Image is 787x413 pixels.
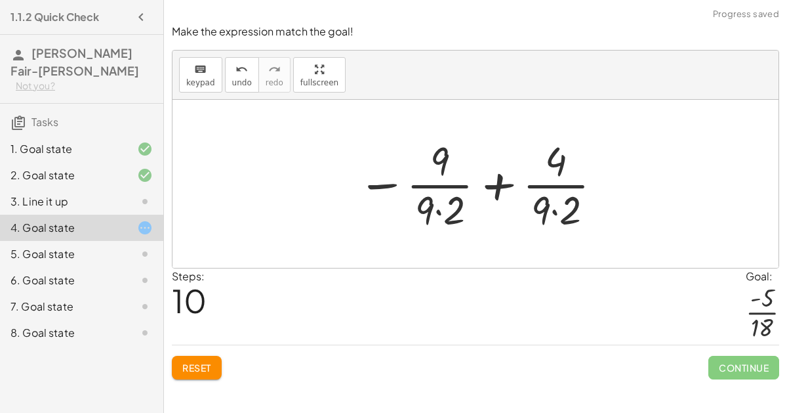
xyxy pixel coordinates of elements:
[235,62,248,77] i: undo
[137,220,153,236] i: Task started.
[746,269,779,284] div: Goal:
[10,194,116,209] div: 3. Line it up
[137,194,153,209] i: Task not started.
[10,325,116,341] div: 8. Goal state
[137,325,153,341] i: Task not started.
[137,299,153,315] i: Task not started.
[186,78,215,87] span: keypad
[10,45,139,78] span: [PERSON_NAME] Fair-[PERSON_NAME]
[16,79,153,93] div: Not you?
[10,9,99,25] h4: 1.1.2 Quick Check
[10,246,116,262] div: 5. Goal state
[182,362,211,374] span: Reset
[225,57,259,93] button: undoundo
[10,299,116,315] div: 7. Goal state
[179,57,222,93] button: keyboardkeypad
[137,272,153,288] i: Task not started.
[194,62,207,77] i: keyboard
[172,356,222,380] button: Reset
[10,167,116,183] div: 2. Goal state
[137,141,153,157] i: Task finished and correct.
[258,57,291,93] button: redoredo
[293,57,346,93] button: fullscreen
[268,62,281,77] i: redo
[10,220,116,236] div: 4. Goal state
[172,280,207,320] span: 10
[172,269,205,283] label: Steps:
[713,8,779,21] span: Progress saved
[137,167,153,183] i: Task finished and correct.
[172,24,779,39] p: Make the expression match the goal!
[300,78,338,87] span: fullscreen
[137,246,153,262] i: Task not started.
[10,272,116,288] div: 6. Goal state
[232,78,252,87] span: undo
[10,141,116,157] div: 1. Goal state
[266,78,283,87] span: redo
[31,115,58,129] span: Tasks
